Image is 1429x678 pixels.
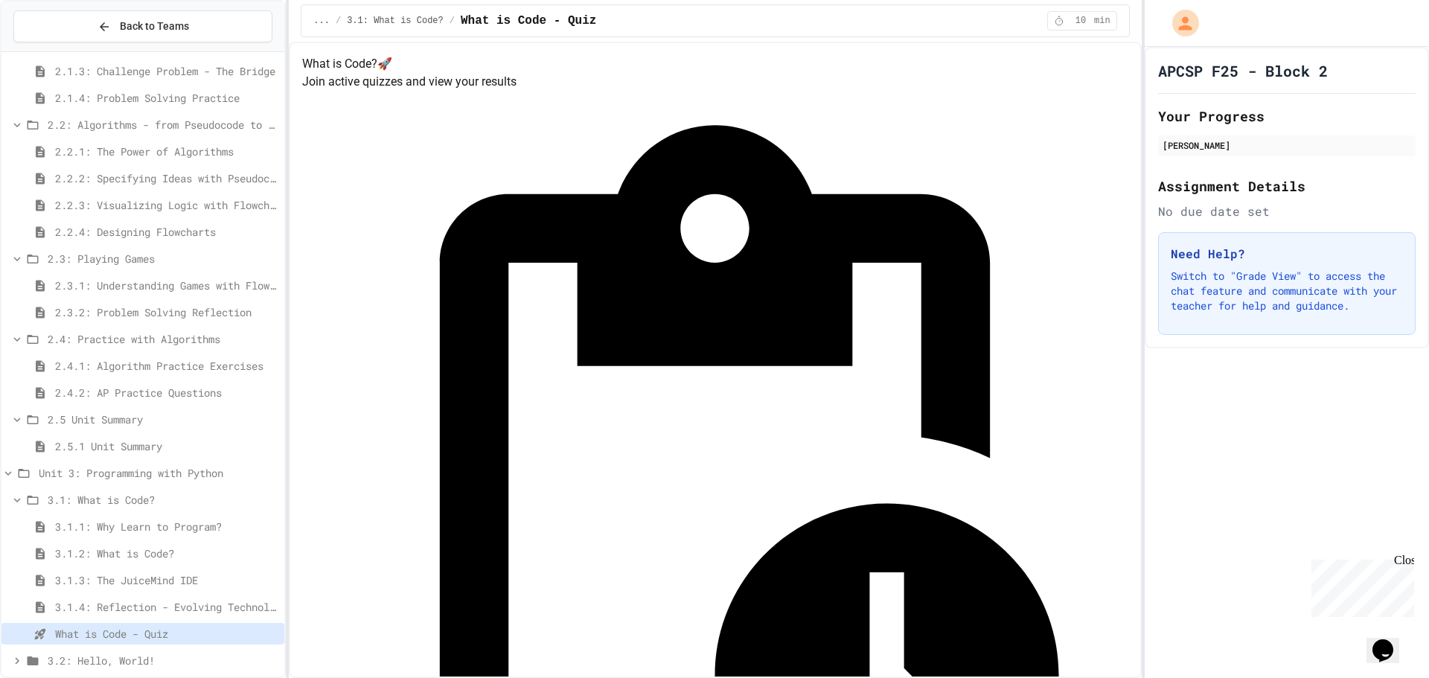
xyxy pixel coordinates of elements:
span: 2.3: Playing Games [48,251,278,266]
p: Switch to "Grade View" to access the chat feature and communicate with your teacher for help and ... [1171,269,1403,313]
span: 3.1.2: What is Code? [55,546,278,561]
span: What is Code - Quiz [55,626,278,642]
span: / [450,15,455,27]
span: 3.1: What is Code? [48,492,278,508]
span: 2.5 Unit Summary [48,412,278,427]
span: 2.1.4: Problem Solving Practice [55,90,278,106]
h1: APCSP F25 - Block 2 [1158,60,1328,81]
span: 2.2.3: Visualizing Logic with Flowcharts [55,197,278,213]
span: 3.1: What is Code? [347,15,444,27]
h2: Assignment Details [1158,176,1416,196]
h3: Need Help? [1171,245,1403,263]
span: ... [313,15,330,27]
span: min [1094,15,1110,27]
button: Back to Teams [13,10,272,42]
span: 2.3.1: Understanding Games with Flowcharts [55,278,278,293]
p: Join active quizzes and view your results [302,73,1128,91]
span: 2.4: Practice with Algorithms [48,331,278,347]
span: 3.1.1: Why Learn to Program? [55,519,278,534]
span: 3.1.3: The JuiceMind IDE [55,572,278,588]
h2: Your Progress [1158,106,1416,127]
iframe: chat widget [1305,554,1414,617]
span: Unit 3: Programming with Python [39,465,278,481]
span: 2.2.2: Specifying Ideas with Pseudocode [55,170,278,186]
span: 2.5.1 Unit Summary [55,438,278,454]
span: 2.1.3: Challenge Problem - The Bridge [55,63,278,79]
span: 2.2.1: The Power of Algorithms [55,144,278,159]
span: What is Code - Quiz [461,12,596,30]
div: [PERSON_NAME] [1163,138,1411,152]
span: 2.4.2: AP Practice Questions [55,385,278,400]
span: 2.2: Algorithms - from Pseudocode to Flowcharts [48,117,278,132]
iframe: chat widget [1366,618,1414,663]
span: 3.1.4: Reflection - Evolving Technology [55,599,278,615]
span: 2.3.2: Problem Solving Reflection [55,304,278,320]
div: My Account [1157,6,1203,40]
div: Chat with us now!Close [6,6,103,95]
span: 3.2: Hello, World! [48,653,278,668]
div: No due date set [1158,202,1416,220]
span: / [336,15,341,27]
span: 2.2.4: Designing Flowcharts [55,224,278,240]
h4: What is Code? 🚀 [302,55,1128,73]
span: 2.4.1: Algorithm Practice Exercises [55,358,278,374]
span: Back to Teams [120,19,189,34]
span: 10 [1069,15,1093,27]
